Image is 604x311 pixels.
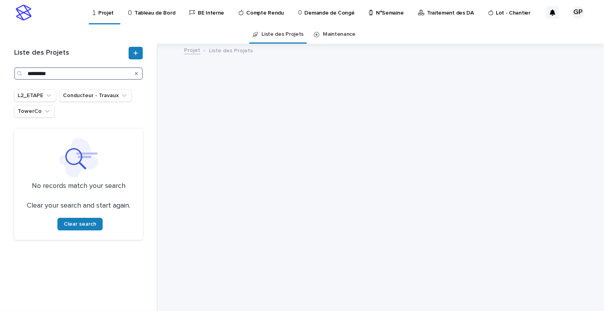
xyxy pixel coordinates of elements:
[572,6,584,19] div: GP
[14,49,127,57] h1: Liste des Projets
[64,221,96,227] span: Clear search
[14,67,143,80] input: Search
[209,46,253,54] p: Liste des Projets
[14,105,55,118] button: TowerCo
[261,25,304,44] a: Liste des Projets
[184,45,200,54] a: Projet
[14,89,56,102] button: L2_ETAPE
[16,5,31,20] img: stacker-logo-s-only.png
[57,218,103,230] button: Clear search
[323,25,355,44] a: Maintenance
[24,182,133,191] p: No records match your search
[59,89,132,102] button: Conducteur - Travaux
[27,202,130,210] p: Clear your search and start again.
